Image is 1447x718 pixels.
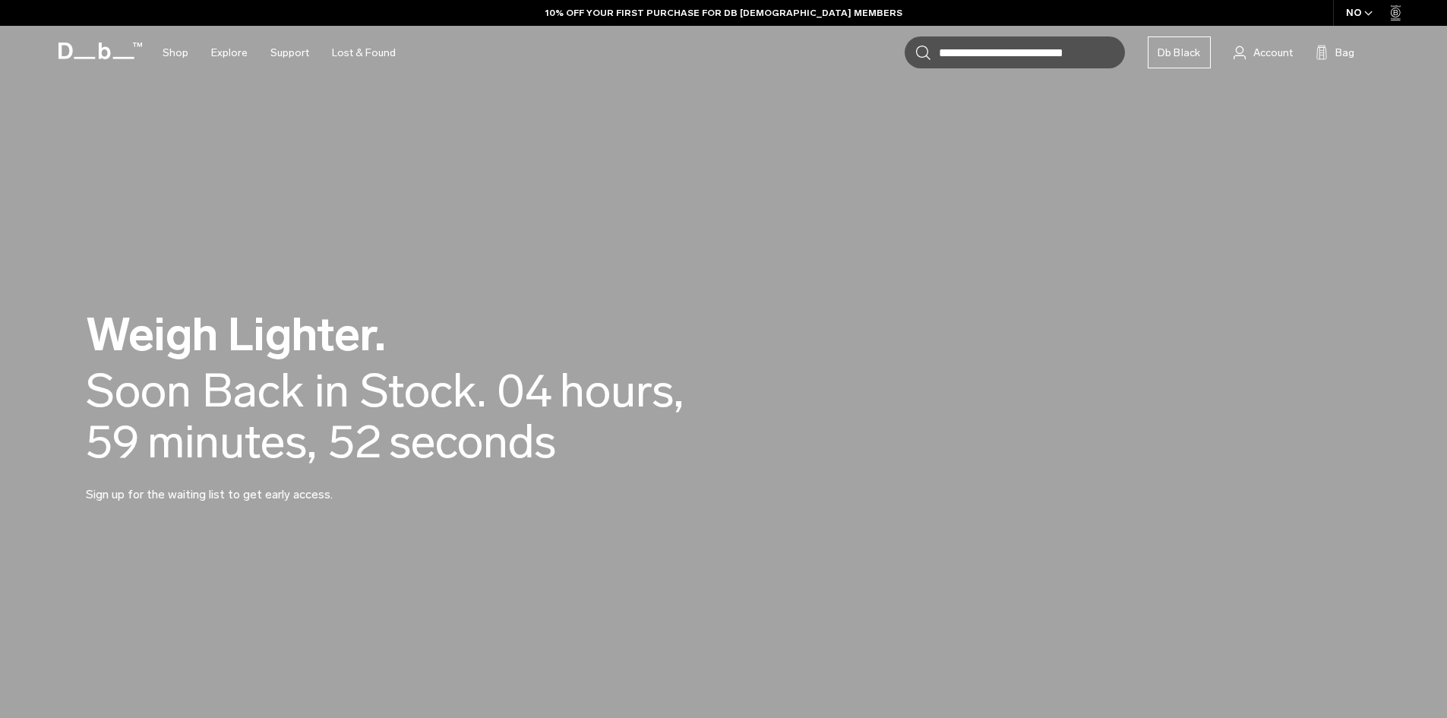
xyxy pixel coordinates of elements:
span: 59 [86,416,140,467]
span: , [307,414,317,470]
a: Explore [211,26,248,80]
button: Bag [1316,43,1354,62]
h2: Weigh Lighter. [86,312,769,358]
span: 04 [498,365,552,416]
a: Lost & Found [332,26,396,80]
span: Account [1253,45,1293,61]
span: Bag [1335,45,1354,61]
a: Support [270,26,309,80]
a: 10% OFF YOUR FIRST PURCHASE FOR DB [DEMOGRAPHIC_DATA] MEMBERS [545,6,902,20]
a: Account [1234,43,1293,62]
span: hours, [560,365,684,416]
span: seconds [389,416,556,467]
span: 52 [328,416,381,467]
div: Soon Back in Stock. [86,365,486,416]
span: minutes [147,416,317,467]
p: Sign up for the waiting list to get early access. [86,467,450,504]
a: Shop [163,26,188,80]
a: Db Black [1148,36,1211,68]
nav: Main Navigation [151,26,407,80]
